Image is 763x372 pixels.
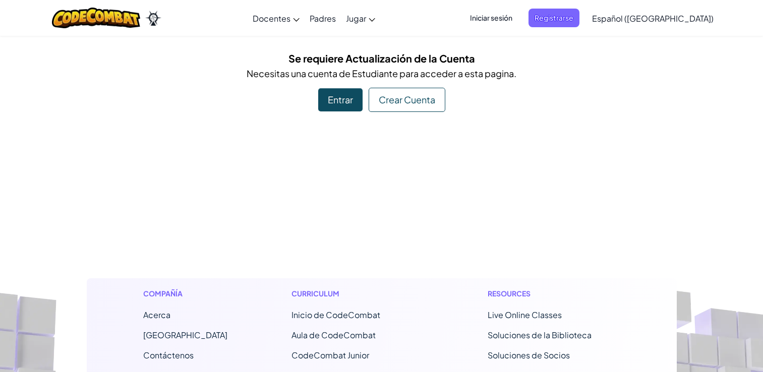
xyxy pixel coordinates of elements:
[305,5,341,32] a: Padres
[587,5,719,32] a: Español ([GEOGRAPHIC_DATA])
[464,9,518,27] button: Iniciar sesión
[592,13,714,24] span: Español ([GEOGRAPHIC_DATA])
[318,88,363,111] div: Entrar
[143,350,194,360] span: Contáctenos
[143,288,227,299] h1: Compañía
[291,350,369,360] a: CodeCombat Junior
[488,350,570,360] a: Soluciones de Socios
[346,13,366,24] span: Jugar
[143,330,227,340] a: [GEOGRAPHIC_DATA]
[291,309,380,320] span: Inicio de CodeCombat
[145,11,161,26] img: Ozaria
[52,8,140,28] img: CodeCombat logo
[94,50,669,66] h5: Se requiere Actualización de la Cuenta
[291,330,376,340] a: Aula de CodeCombat
[488,309,562,320] a: Live Online Classes
[291,288,424,299] h1: Curriculum
[143,309,170,320] a: Acerca
[253,13,290,24] span: Docentes
[341,5,380,32] a: Jugar
[248,5,305,32] a: Docentes
[94,66,669,81] p: Necesitas una cuenta de Estudiante para acceder a esta pagina.
[488,288,620,299] h1: Resources
[369,88,445,112] div: Crear Cuenta
[529,9,579,27] button: Registrarse
[488,330,592,340] a: Soluciones de la Biblioteca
